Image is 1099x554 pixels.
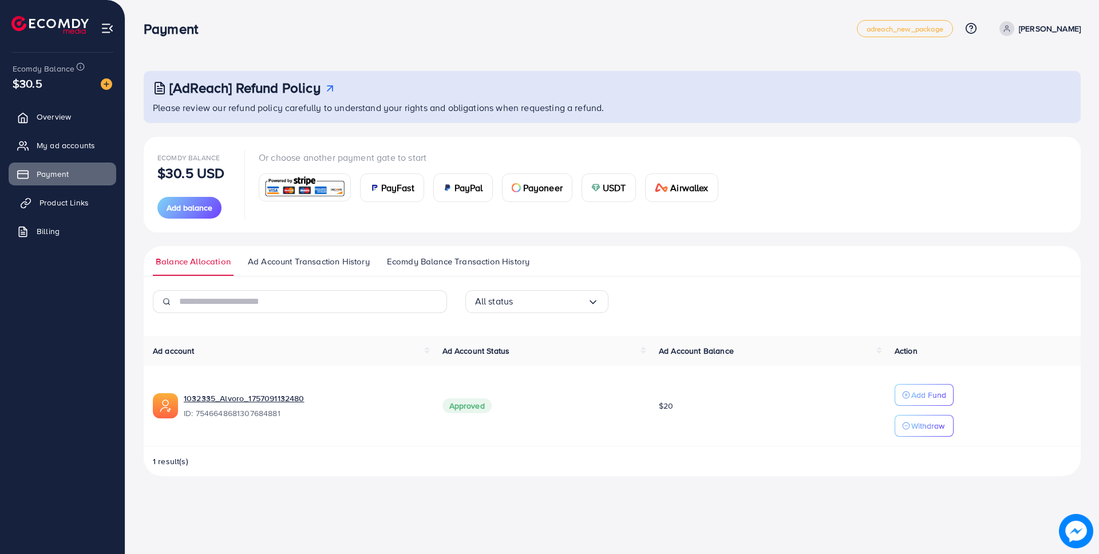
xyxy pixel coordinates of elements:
button: Add balance [157,197,222,219]
div: Search for option [465,290,608,313]
a: Billing [9,220,116,243]
button: Withdraw [895,415,954,437]
span: Ecomdy Balance Transaction History [387,255,529,268]
span: ID: 7546648681307684881 [184,407,424,419]
span: Action [895,345,918,357]
span: Ad Account Transaction History [248,255,370,268]
img: card [655,183,669,192]
h3: Payment [144,21,207,37]
span: Ecomdy Balance [157,153,220,163]
span: Billing [37,225,60,237]
a: Overview [9,105,116,128]
p: Add Fund [911,388,946,402]
a: cardAirwallex [645,173,718,202]
img: menu [101,22,114,35]
span: Approved [442,398,492,413]
span: Ad Account Status [442,345,510,357]
span: Payment [37,168,69,180]
img: card [370,183,379,192]
a: Payment [9,163,116,185]
span: All status [475,292,513,310]
a: adreach_new_package [857,20,953,37]
img: image [1060,515,1093,548]
a: card [259,173,351,201]
p: $30.5 USD [157,166,224,180]
span: Overview [37,111,71,122]
span: 1 result(s) [153,456,188,467]
img: image [101,78,112,90]
img: card [263,175,347,200]
a: cardPayFast [360,173,424,202]
a: cardPayoneer [502,173,572,202]
h3: [AdReach] Refund Policy [169,80,321,96]
img: ic-ads-acc.e4c84228.svg [153,393,178,418]
p: Or choose another payment gate to start [259,151,728,164]
span: USDT [603,181,626,195]
span: Ecomdy Balance [13,63,74,74]
input: Search for option [513,292,587,310]
button: Add Fund [895,384,954,406]
span: Ad Account Balance [659,345,734,357]
a: cardUSDT [582,173,636,202]
span: Payoneer [523,181,563,195]
span: Ad account [153,345,195,357]
span: Product Links [39,197,89,208]
p: [PERSON_NAME] [1019,22,1081,35]
span: My ad accounts [37,140,95,151]
a: Product Links [9,191,116,214]
span: $30.5 [13,75,42,92]
a: 1032335_Alvoro_1757091132480 [184,393,424,404]
span: PayFast [381,181,414,195]
img: card [443,183,452,192]
img: logo [11,16,89,34]
a: [PERSON_NAME] [995,21,1081,36]
p: Withdraw [911,419,944,433]
span: Airwallex [670,181,708,195]
span: Balance Allocation [156,255,231,268]
img: card [512,183,521,192]
img: card [591,183,600,192]
div: <span class='underline'>1032335_Alvoro_1757091132480</span></br>7546648681307684881 [184,393,424,419]
span: Add balance [167,202,212,213]
a: cardPayPal [433,173,493,202]
p: Please review our refund policy carefully to understand your rights and obligations when requesti... [153,101,1074,114]
a: My ad accounts [9,134,116,157]
span: PayPal [454,181,483,195]
span: adreach_new_package [867,25,943,33]
span: $20 [659,400,673,411]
